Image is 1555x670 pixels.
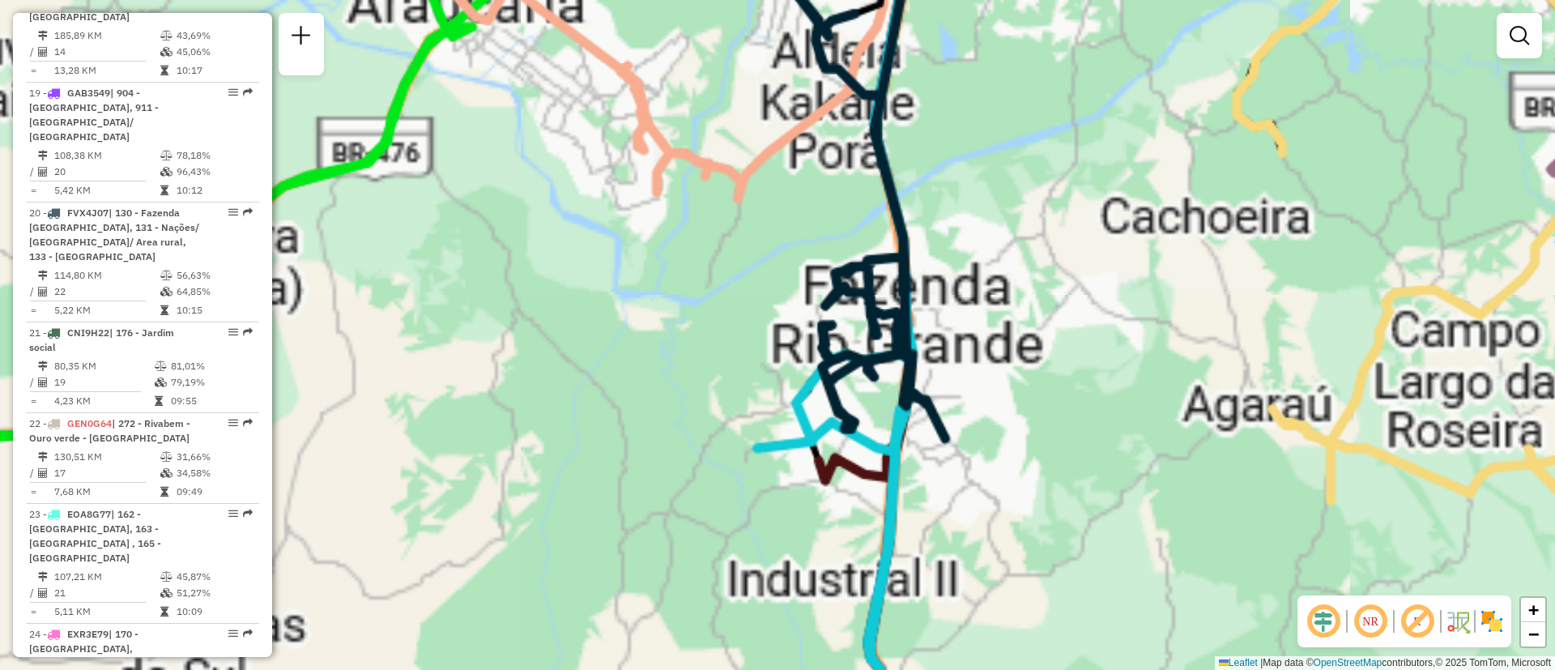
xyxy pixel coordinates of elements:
td: 80,35 KM [53,358,154,374]
td: 17 [53,465,160,481]
i: Tempo total em rota [160,607,168,617]
a: Exibir filtros [1503,19,1536,52]
span: | [1260,657,1263,668]
span: | 130 - Fazenda [GEOGRAPHIC_DATA], 131 - Nações/ [GEOGRAPHIC_DATA]/ Area rural, 133 - [GEOGRAPHIC... [29,207,199,262]
td: 43,69% [176,28,253,44]
td: / [29,44,37,60]
i: % de utilização da cubagem [160,588,173,598]
i: Total de Atividades [38,468,48,478]
a: Zoom out [1521,622,1545,647]
i: Distância Total [38,452,48,462]
td: 34,58% [176,465,253,481]
em: Rota exportada [243,418,253,428]
td: 31,66% [176,449,253,465]
span: EOA8G77 [67,508,111,520]
td: / [29,164,37,180]
span: | 272 - Rivabem - Ouro verde - [GEOGRAPHIC_DATA] [29,417,190,444]
span: FVX4J07 [67,207,109,219]
td: 79,19% [170,374,252,390]
td: 64,85% [176,284,253,300]
i: % de utilização do peso [160,572,173,582]
td: 09:55 [170,393,252,409]
i: % de utilização da cubagem [160,287,173,297]
td: 108,38 KM [53,147,160,164]
i: Distância Total [38,31,48,41]
span: 21 - [29,326,174,353]
i: % de utilização do peso [160,31,173,41]
i: % de utilização do peso [160,151,173,160]
span: GAB3549 [67,87,110,99]
td: 107,21 KM [53,569,160,585]
td: 4,23 KM [53,393,154,409]
td: = [29,62,37,79]
td: 81,01% [170,358,252,374]
img: Fluxo de ruas [1445,608,1471,634]
span: + [1528,600,1539,620]
td: 13,28 KM [53,62,160,79]
td: 5,42 KM [53,182,160,198]
td: 22 [53,284,160,300]
i: Total de Atividades [38,378,48,387]
td: 78,18% [176,147,253,164]
td: 56,63% [176,267,253,284]
td: 45,87% [176,569,253,585]
td: 96,43% [176,164,253,180]
td: 20 [53,164,160,180]
span: Ocultar deslocamento [1304,602,1343,641]
span: | 904 - [GEOGRAPHIC_DATA], 911 - [GEOGRAPHIC_DATA]/ [GEOGRAPHIC_DATA] [29,87,159,143]
td: 10:17 [176,62,253,79]
td: 45,06% [176,44,253,60]
span: 20 - [29,207,199,262]
i: Tempo total em rota [160,487,168,497]
span: | 170 - [GEOGRAPHIC_DATA], [GEOGRAPHIC_DATA] [29,628,138,669]
td: 19 [53,374,154,390]
td: / [29,374,37,390]
i: Total de Atividades [38,287,48,297]
td: 7,68 KM [53,484,160,500]
span: GEN0G64 [67,417,112,429]
td: 5,11 KM [53,604,160,620]
i: Tempo total em rota [160,66,168,75]
td: / [29,465,37,481]
a: Leaflet [1219,657,1258,668]
em: Rota exportada [243,629,253,638]
a: Nova sessão e pesquisa [285,19,317,56]
em: Opções [228,87,238,97]
span: CNI9H22 [67,326,109,339]
i: % de utilização do peso [160,271,173,280]
span: EXR3E79 [67,628,109,640]
span: 22 - [29,417,190,444]
td: 5,22 KM [53,302,160,318]
i: % de utilização da cubagem [155,378,167,387]
em: Rota exportada [243,207,253,217]
i: Distância Total [38,151,48,160]
td: = [29,182,37,198]
i: % de utilização da cubagem [160,167,173,177]
i: % de utilização do peso [155,361,167,371]
td: / [29,284,37,300]
td: = [29,302,37,318]
i: Tempo total em rota [155,396,163,406]
i: Total de Atividades [38,588,48,598]
i: Total de Atividades [38,47,48,57]
td: 09:49 [176,484,253,500]
i: % de utilização da cubagem [160,47,173,57]
span: | 176 - Jardim social [29,326,174,353]
span: 19 - [29,87,159,143]
img: Exibir/Ocultar setores [1479,608,1505,634]
i: Distância Total [38,271,48,280]
i: Tempo total em rota [160,305,168,315]
i: Tempo total em rota [160,186,168,195]
td: 51,27% [176,585,253,601]
td: 10:15 [176,302,253,318]
span: Ocultar NR [1351,602,1390,641]
a: Zoom in [1521,598,1545,622]
div: Map data © contributors,© 2025 TomTom, Microsoft [1215,656,1555,670]
td: 21 [53,585,160,601]
i: Distância Total [38,361,48,371]
td: 14 [53,44,160,60]
i: Total de Atividades [38,167,48,177]
span: − [1528,624,1539,644]
i: % de utilização da cubagem [160,468,173,478]
i: Distância Total [38,572,48,582]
